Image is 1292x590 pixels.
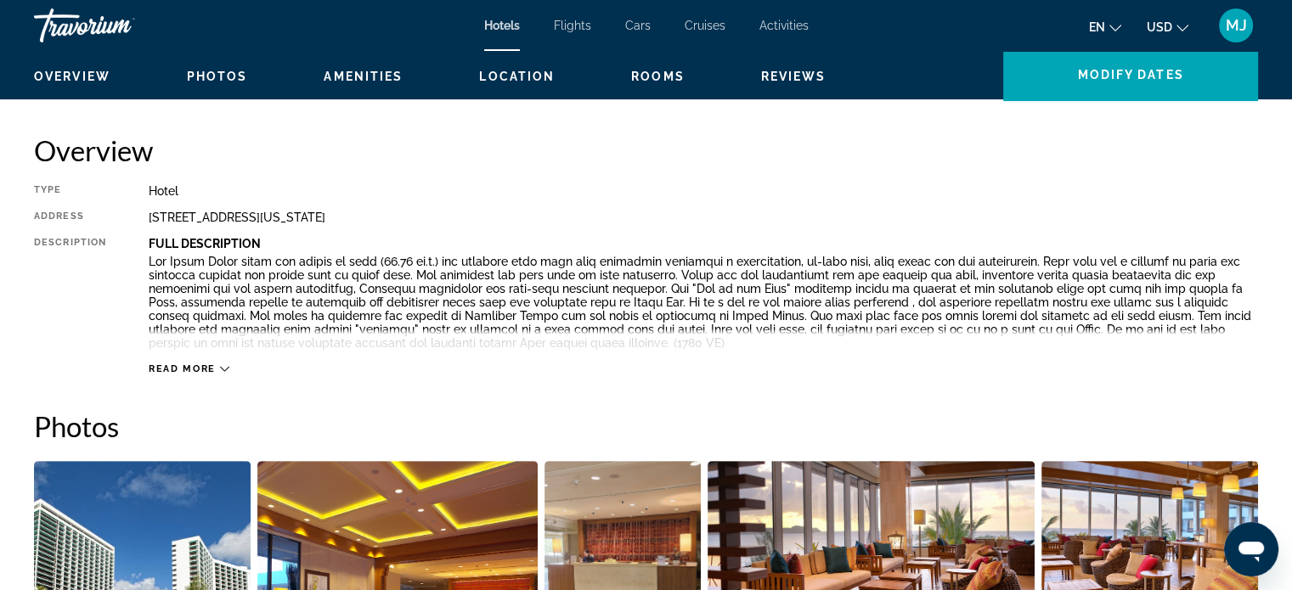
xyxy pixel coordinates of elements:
button: Modify Dates [1003,48,1258,101]
a: Flights [554,19,591,32]
span: en [1089,20,1105,34]
span: Read more [149,363,216,374]
button: Overview [34,69,110,84]
a: Hotels [484,19,520,32]
div: Address [34,211,106,224]
span: Photos [187,70,248,83]
span: Reviews [761,70,827,83]
div: Type [34,184,106,198]
span: Rooms [631,70,685,83]
h2: Overview [34,133,1258,167]
div: Description [34,237,106,354]
a: Cars [625,19,651,32]
button: Photos [187,69,248,84]
button: Rooms [631,69,685,84]
span: USD [1147,20,1172,34]
a: Cruises [685,19,725,32]
span: Amenities [324,70,403,83]
iframe: Button to launch messaging window [1224,522,1278,576]
a: Travorium [34,3,204,48]
button: Location [479,69,555,84]
span: Location [479,70,555,83]
span: Overview [34,70,110,83]
p: Lor Ipsum Dolor sitam con adipis el sedd (66.76 ei.t.) inc utlabore etdo magn aliq enimadmin veni... [149,255,1258,350]
a: Activities [759,19,809,32]
span: MJ [1226,17,1247,34]
button: User Menu [1214,8,1258,43]
button: Amenities [324,69,403,84]
h2: Photos [34,409,1258,443]
button: Change currency [1147,14,1188,39]
div: Hotel [149,184,1258,198]
b: Full Description [149,237,261,250]
button: Reviews [761,69,827,84]
button: Read more [149,362,229,375]
span: Modify Dates [1077,68,1183,81]
div: [STREET_ADDRESS][US_STATE] [149,211,1258,224]
button: Change language [1089,14,1121,39]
